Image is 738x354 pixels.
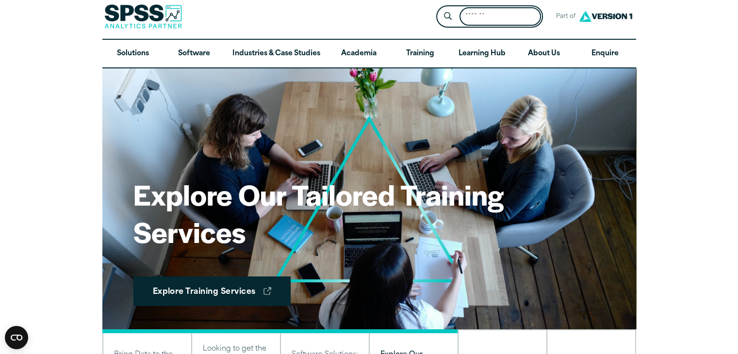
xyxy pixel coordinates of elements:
img: SPSS Analytics Partner [104,4,182,29]
a: Academia [328,40,389,68]
span: Part of [551,10,576,24]
a: Industries & Case Studies [225,40,328,68]
a: Solutions [102,40,164,68]
h2: Explore Our Tailored Training Services [133,176,605,251]
a: Learning Hub [451,40,513,68]
a: Explore Training Services [133,276,291,306]
form: Site Header Search Form [436,5,543,28]
button: Search magnifying glass icon [439,8,457,26]
a: Training [389,40,450,68]
svg: Search magnifying glass icon [444,12,452,20]
a: About Us [513,40,574,68]
nav: Desktop version of site main menu [102,40,636,68]
a: Enquire [574,40,636,68]
a: Software [164,40,225,68]
button: Open CMP widget [5,326,28,349]
img: Version1 Logo [576,7,635,25]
